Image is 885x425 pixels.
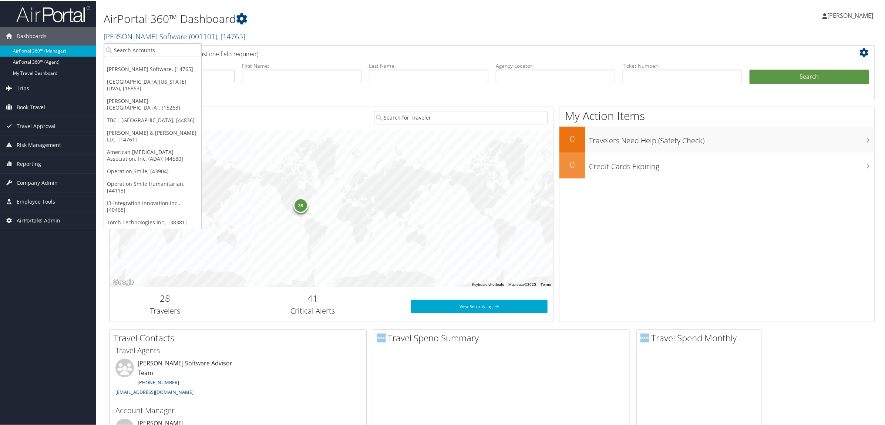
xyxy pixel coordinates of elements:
[589,131,875,145] h3: Travelers Need Help (Safety Check)
[115,305,215,315] h3: Travelers
[17,78,29,97] span: Trips
[189,31,217,41] span: ( 001101 )
[293,197,308,212] div: 28
[17,26,47,45] span: Dashboards
[226,305,400,315] h3: Critical Alerts
[115,345,361,355] h3: Travel Agents
[377,333,386,342] img: domo-logo.png
[217,31,245,41] span: , [ 14765 ]
[589,157,875,171] h3: Credit Cards Expiring
[17,97,45,116] span: Book Travel
[104,94,201,113] a: [PERSON_NAME][GEOGRAPHIC_DATA], [15263]
[242,61,361,69] label: First Name:
[472,281,504,287] button: Keyboard shortcuts
[496,61,615,69] label: Agency Locator:
[104,113,201,126] a: TBC - [GEOGRAPHIC_DATA], [44836]
[822,4,881,26] a: [PERSON_NAME]
[17,192,55,210] span: Employee Tools
[17,154,41,173] span: Reporting
[104,196,201,215] a: I3-Integration Innovation Inc., [40468]
[104,164,201,177] a: Operation Smile, [43904]
[541,282,551,286] a: Terms (opens in new tab)
[104,215,201,228] a: Torch Technologies Inc., [38381]
[369,61,488,69] label: Last Name:
[104,75,201,94] a: [GEOGRAPHIC_DATA][US_STATE] (UVA), [16863]
[115,405,361,415] h3: Account Manager
[111,277,136,287] img: Google
[559,107,875,123] h1: My Action Items
[374,110,548,124] input: Search for Traveler
[559,126,875,152] a: 0Travelers Need Help (Safety Check)
[16,5,90,22] img: airportal-logo.png
[104,62,201,75] a: [PERSON_NAME] Software, [14765]
[114,331,366,344] h2: Travel Contacts
[104,126,201,145] a: [PERSON_NAME] & [PERSON_NAME] LLC, [14761]
[115,291,215,304] h2: 28
[104,177,201,196] a: Operation Smile Humanitarian, [44113]
[827,11,873,19] span: [PERSON_NAME]
[559,152,875,178] a: 0Credit Cards Expiring
[188,49,258,57] span: (at least one field required)
[104,43,201,56] input: Search Accounts
[750,69,869,84] button: Search
[559,158,585,170] h2: 0
[115,388,194,395] a: [EMAIL_ADDRESS][DOMAIN_NAME]
[17,116,55,135] span: Travel Approval
[104,10,622,26] h1: AirPortal 360™ Dashboard
[112,358,238,403] li: [PERSON_NAME] Software Advisor Team
[17,211,60,229] span: AirPortal® Admin
[411,299,548,312] a: View SecurityLogic®
[138,378,179,385] a: [PHONE_NUMBER]
[104,31,245,41] a: [PERSON_NAME] Software
[640,331,762,344] h2: Travel Spend Monthly
[115,46,805,58] h2: Airtinerary Lookup
[559,132,585,144] h2: 0
[508,282,536,286] span: Map data ©2025
[111,277,136,287] a: Open this area in Google Maps (opens a new window)
[640,333,649,342] img: domo-logo.png
[623,61,742,69] label: Ticket Number:
[17,173,58,191] span: Company Admin
[377,331,630,344] h2: Travel Spend Summary
[226,291,400,304] h2: 41
[104,145,201,164] a: American [MEDICAL_DATA] Association, Inc. (ADA), [44580]
[17,135,61,154] span: Risk Management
